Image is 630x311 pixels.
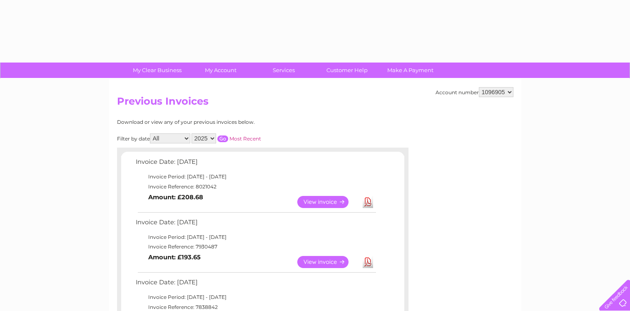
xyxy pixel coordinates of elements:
a: Download [363,256,373,268]
h2: Previous Invoices [117,95,513,111]
td: Invoice Period: [DATE] - [DATE] [134,292,377,302]
td: Invoice Date: [DATE] [134,156,377,172]
a: Download [363,196,373,208]
a: View [297,256,359,268]
b: Amount: £193.65 [148,253,201,261]
a: Most Recent [229,135,261,142]
b: Amount: £208.68 [148,193,203,201]
a: Services [249,63,318,78]
div: Download or view any of your previous invoices below. [117,119,336,125]
td: Invoice Date: [DATE] [134,277,377,292]
td: Invoice Period: [DATE] - [DATE] [134,172,377,182]
a: Customer Help [313,63,381,78]
div: Filter by date [117,133,336,143]
td: Invoice Reference: 8021042 [134,182,377,192]
td: Invoice Reference: 7930487 [134,242,377,252]
td: Invoice Period: [DATE] - [DATE] [134,232,377,242]
a: My Account [186,63,255,78]
a: Make A Payment [376,63,445,78]
td: Invoice Date: [DATE] [134,217,377,232]
a: View [297,196,359,208]
a: My Clear Business [123,63,192,78]
div: Account number [436,87,513,97]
